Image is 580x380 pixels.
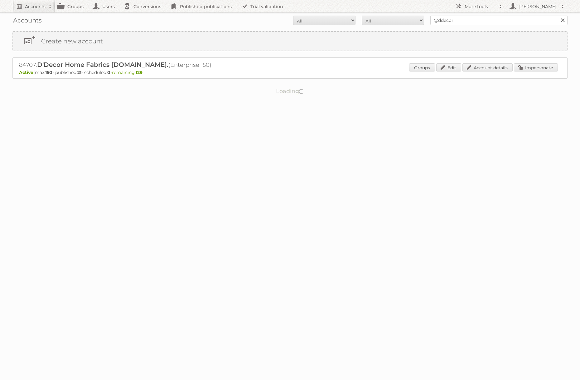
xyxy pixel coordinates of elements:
strong: 0 [107,70,110,75]
a: Impersonate [514,63,558,72]
p: max: - published: - scheduled: - [19,70,561,75]
strong: 150 [45,70,52,75]
h2: Accounts [25,3,46,10]
h2: More tools [465,3,496,10]
p: Loading [256,85,324,97]
span: Active [19,70,35,75]
span: D'Decor Home Fabrics [DOMAIN_NAME]. [37,61,168,68]
h2: [PERSON_NAME] [518,3,558,10]
a: Groups [409,63,435,72]
a: Account details [462,63,513,72]
span: remaining: [112,70,143,75]
h2: 84707: (Enterprise 150) [19,61,237,69]
strong: 129 [136,70,143,75]
strong: 21 [77,70,81,75]
a: Create new account [13,32,567,51]
a: Edit [436,63,461,72]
